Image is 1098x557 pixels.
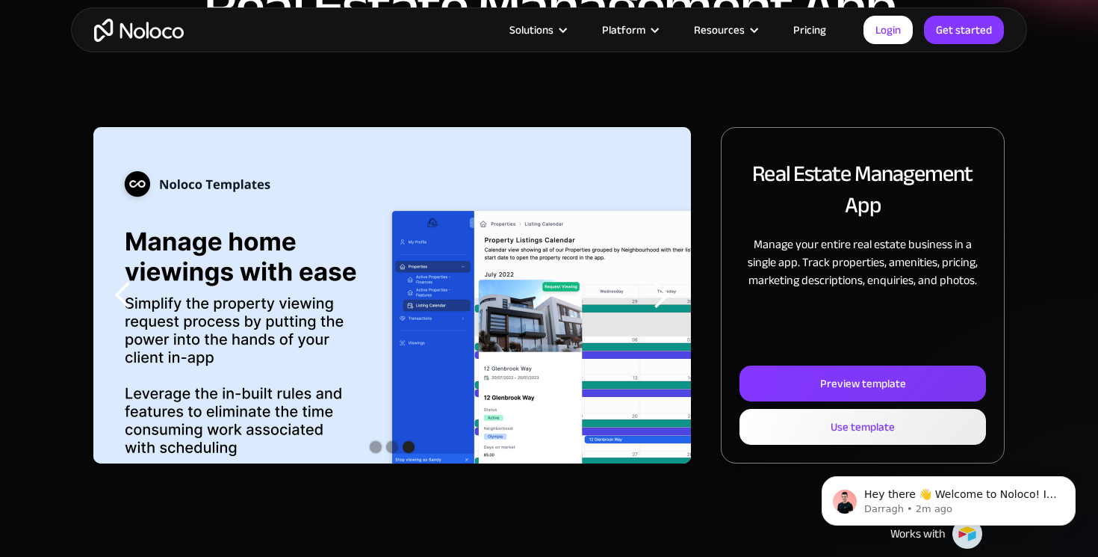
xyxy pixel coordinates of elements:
div: 3 of 3 [93,127,691,464]
div: Resources [675,20,775,40]
div: Solutions [509,20,553,40]
div: Show slide 3 of 3 [403,441,415,453]
a: home [94,19,184,42]
div: next slide [631,127,691,464]
h2: Real Estate Management App [739,158,986,221]
div: Show slide 2 of 3 [386,441,398,453]
a: Use template [739,409,986,445]
a: Preview template [739,366,986,401]
iframe: Intercom notifications message [799,445,1098,550]
div: Solutions [491,20,583,40]
div: Preview template [820,374,906,393]
div: Show slide 1 of 3 [370,441,382,453]
a: Login [863,16,913,44]
p: Manage your entire real estate business in a single app. Track properties, amenities, pricing, ma... [739,236,986,289]
div: Platform [602,20,645,40]
div: previous slide [93,127,153,464]
a: Pricing [775,20,845,40]
div: Platform [583,20,675,40]
a: Get started [924,16,1004,44]
div: carousel [93,127,691,464]
div: Use template [831,417,895,437]
div: Resources [694,20,745,40]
